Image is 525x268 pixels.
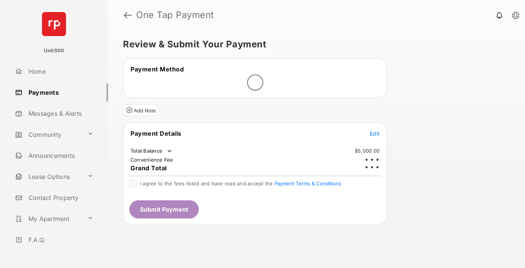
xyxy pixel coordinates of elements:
[12,147,108,165] a: Announcements
[12,62,108,80] a: Home
[123,40,504,49] h5: Review & Submit Your Payment
[130,65,184,73] span: Payment Method
[130,130,181,137] span: Payment Details
[123,104,159,116] button: Add Note
[12,126,84,144] a: Community
[130,147,173,155] td: Total Balance
[129,200,199,218] button: Submit Payment
[12,83,108,101] a: Payments
[12,168,84,186] a: Lease Options
[274,180,341,186] button: I agree to the fees listed and have read and accept the
[136,11,214,20] strong: One Tap Payment
[44,47,64,55] p: Unit500
[370,130,379,137] span: Edit
[12,231,108,249] a: F.A.Q.
[12,210,84,228] a: My Apartment
[140,180,341,186] span: I agree to the fees listed and have read and accept the
[370,130,379,137] button: Edit
[354,147,380,154] td: $5,000.00
[130,156,174,163] td: Convenience Fee
[130,164,167,172] span: Grand Total
[12,189,108,207] a: Contact Property
[12,104,108,123] a: Messages & Alerts
[42,12,66,36] img: svg+xml;base64,PHN2ZyB4bWxucz0iaHR0cDovL3d3dy53My5vcmcvMjAwMC9zdmciIHdpZHRoPSI2NCIgaGVpZ2h0PSI2NC...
